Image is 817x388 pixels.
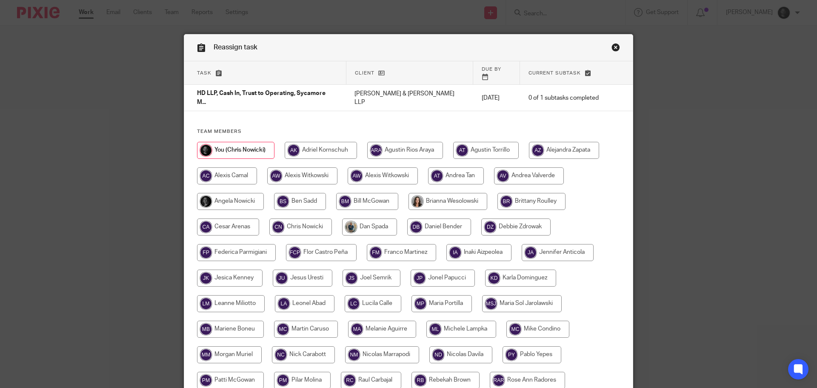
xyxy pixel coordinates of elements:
span: HD LLP, Cash In, Trust to Operating, Sycamore M... [197,91,326,106]
p: [PERSON_NAME] & [PERSON_NAME] LLP [354,89,464,107]
span: Task [197,71,211,75]
span: Reassign task [214,44,257,51]
span: Current subtask [528,71,581,75]
span: Due by [482,67,501,72]
h4: Team members [197,128,620,135]
span: Client [355,71,374,75]
p: [DATE] [482,94,511,102]
td: 0 of 1 subtasks completed [520,85,607,111]
a: Close this dialog window [611,43,620,55]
